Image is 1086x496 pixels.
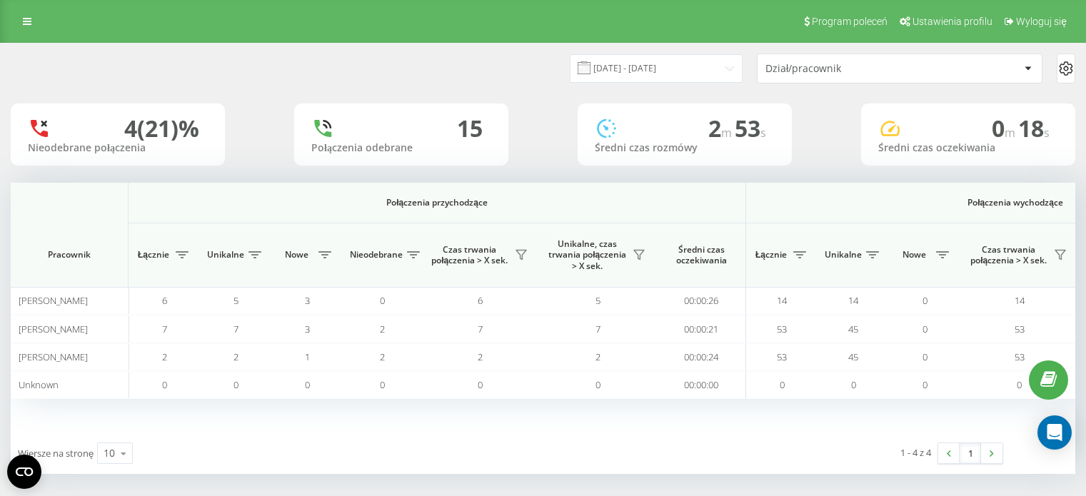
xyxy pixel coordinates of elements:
span: 14 [1015,294,1025,307]
span: 0 [595,378,600,391]
span: Nieodebrane [350,249,403,260]
span: 2 [380,350,385,363]
div: Średni czas oczekiwania [878,142,1058,154]
div: 1 - 4 z 4 [900,445,931,460]
div: Średni czas rozmówy [595,142,775,154]
span: 14 [777,294,787,307]
span: 0 [305,378,310,391]
span: 0 [1017,378,1022,391]
span: 3 [305,294,310,307]
span: 2 [380,323,385,335]
div: 15 [457,115,483,142]
span: 6 [162,294,167,307]
span: 45 [848,323,858,335]
span: 7 [233,323,238,335]
span: 2 [233,350,238,363]
span: [PERSON_NAME] [19,294,88,307]
span: Unikalne [825,249,862,260]
span: Czas trwania połączenia > X sek. [428,244,511,266]
span: [PERSON_NAME] [19,350,88,363]
div: Połączenia odebrane [311,142,491,154]
span: 0 [922,294,927,307]
span: 0 [478,378,483,391]
span: Unknown [19,378,59,391]
span: 0 [233,378,238,391]
span: Wiersze na stronę [18,447,94,460]
span: 53 [777,350,787,363]
span: s [1044,125,1050,141]
span: Ustawienia profilu [912,16,992,27]
span: Średni czas oczekiwania [668,244,735,266]
span: 2 [708,113,735,143]
span: Połączenia przychodzące [166,197,708,208]
span: Czas trwania połączenia > X sek. [967,244,1050,266]
span: 0 [780,378,785,391]
span: 18 [1018,113,1050,143]
span: 2 [162,350,167,363]
span: 0 [992,113,1018,143]
span: 0 [162,378,167,391]
span: Łącznie [753,249,789,260]
span: 3 [305,323,310,335]
td: 00:00:26 [657,287,746,315]
span: 5 [233,294,238,307]
span: 14 [848,294,858,307]
span: 7 [162,323,167,335]
div: 4 (21)% [124,115,199,142]
button: Open CMP widget [7,455,41,489]
span: m [721,125,735,141]
span: 6 [478,294,483,307]
span: 1 [305,350,310,363]
span: 7 [478,323,483,335]
span: 53 [735,113,766,143]
td: 00:00:00 [657,371,746,399]
span: Łącznie [136,249,171,260]
span: 0 [922,323,927,335]
div: 10 [104,446,115,460]
span: Unikalne, czas trwania połączenia > X sek. [546,238,628,272]
span: 53 [1015,323,1025,335]
td: 00:00:21 [657,315,746,343]
span: 0 [380,378,385,391]
span: Wyloguj się [1016,16,1067,27]
span: 2 [478,350,483,363]
span: 0 [380,294,385,307]
span: Pracownik [23,249,116,260]
a: 1 [960,443,981,463]
span: 0 [922,350,927,363]
span: s [760,125,766,141]
span: 2 [595,350,600,363]
span: Nowe [278,249,314,260]
span: 53 [777,323,787,335]
span: Unikalne [207,249,244,260]
span: 0 [922,378,927,391]
div: Dział/pracownik [765,63,936,75]
span: Program poleceń [812,16,888,27]
div: Open Intercom Messenger [1037,415,1072,450]
span: [PERSON_NAME] [19,323,88,335]
div: Nieodebrane połączenia [28,142,208,154]
td: 00:00:24 [657,343,746,371]
span: 7 [595,323,600,335]
span: 0 [851,378,856,391]
span: 45 [848,350,858,363]
span: m [1005,125,1018,141]
span: Nowe [896,249,932,260]
span: 5 [595,294,600,307]
span: 53 [1015,350,1025,363]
